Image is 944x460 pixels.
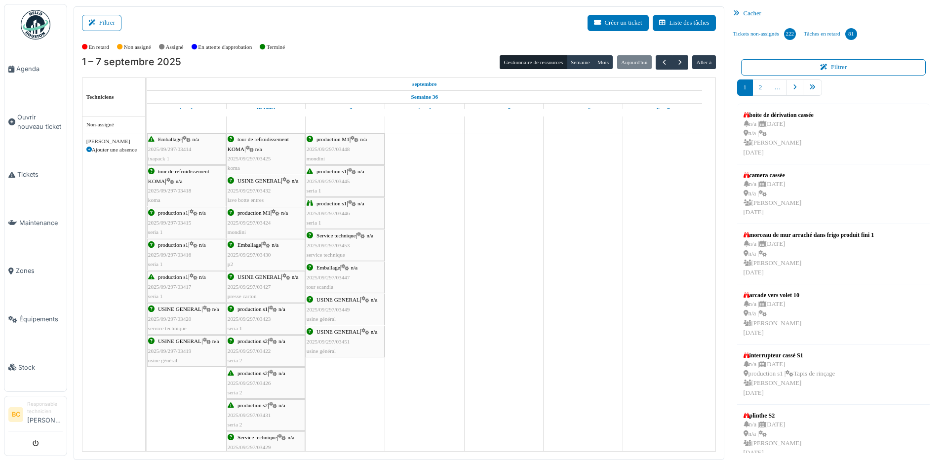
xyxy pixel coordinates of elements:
span: usine général [307,316,336,322]
span: n/a [357,168,364,174]
span: 2025/09/297/03416 [148,252,192,258]
div: 81 [845,28,857,40]
span: production s2 [237,338,268,344]
span: production s1 [158,210,188,216]
div: | [148,337,225,365]
span: seria 1 [148,229,163,235]
a: Maintenance [4,199,67,247]
div: n/a | [DATE] n/a | [PERSON_NAME] [DATE] [744,239,874,277]
a: Tickets [4,151,67,199]
a: arcade vers volet 10 n/a |[DATE] n/a | [PERSON_NAME][DATE] [741,288,804,340]
span: Service technique [316,232,356,238]
a: 6 septembre 2025 [573,104,593,116]
span: production s1 [158,242,188,248]
a: 5 septembre 2025 [494,104,513,116]
span: n/a [278,402,285,408]
span: n/a [199,242,206,248]
div: arcade vers volet 10 [744,291,802,300]
a: … [768,79,787,96]
div: | [307,231,384,260]
span: Emballage [237,242,261,248]
div: | [228,337,304,365]
div: | [307,199,384,228]
button: Précédent [656,55,672,70]
span: koma [228,165,240,171]
span: 2025/09/297/03418 [148,188,192,193]
span: USINE GENERAL [158,338,201,344]
button: Aller à [692,55,715,69]
span: n/a [292,274,299,280]
button: Aujourd'hui [617,55,652,69]
span: seria 1 [307,188,321,193]
span: n/a [199,210,206,216]
span: USINE GENERAL [237,178,281,184]
span: seria 1 [148,293,163,299]
span: 2025/09/297/03429 [228,444,271,450]
span: p2 [228,261,233,267]
span: 2025/09/297/03448 [307,146,350,152]
a: camera cassée n/a |[DATE] n/a | [PERSON_NAME][DATE] [741,168,804,220]
li: BC [8,407,23,422]
img: Badge_color-CXgf-gQk.svg [21,10,50,39]
a: BC Responsable technicien[PERSON_NAME] [8,400,63,431]
a: 1 [737,79,753,96]
a: Équipements [4,295,67,344]
button: Mois [593,55,613,69]
span: n/a [176,178,183,184]
a: interrupteur cassé S1 n/a |[DATE] production s1 |Tapis de rinçage [PERSON_NAME][DATE] [741,348,837,400]
div: 222 [784,28,796,40]
div: | [307,295,384,324]
span: Stock [18,363,63,372]
span: Zones [16,266,63,275]
span: 2025/09/297/03446 [307,210,350,216]
span: Service technique [237,434,277,440]
a: Ouvrir nouveau ticket [4,93,67,151]
span: service technique [148,325,187,331]
a: 2 septembre 2025 [254,104,278,116]
a: Tâches en retard [800,21,861,47]
span: 2025/09/297/03453 [307,242,350,248]
div: | [148,240,225,269]
span: Agenda [16,64,63,74]
a: 1 septembre 2025 [410,78,439,90]
div: | [307,135,384,163]
div: | [228,240,304,269]
div: n/a | [DATE] n/a | [PERSON_NAME] [DATE] [744,180,802,218]
span: n/a [371,329,378,335]
span: n/a [278,370,285,376]
span: presse carton [228,293,257,299]
span: 2025/09/297/03422 [228,348,271,354]
span: 2025/09/297/03447 [307,274,350,280]
label: En attente d'approbation [198,43,252,51]
span: production s2 [237,370,268,376]
button: Semaine [567,55,594,69]
span: 2025/09/297/03449 [307,307,350,312]
li: [PERSON_NAME] [27,400,63,429]
span: Ouvrir nouveau ticket [17,113,63,131]
span: USINE GENERAL [316,329,360,335]
div: | [148,135,225,163]
div: boite de dérivation cassée [744,111,814,119]
button: Gestionnaire de ressources [500,55,567,69]
div: | [307,167,384,195]
nav: pager [737,79,930,104]
span: 2025/09/297/03414 [148,146,192,152]
span: lave botte entres [228,197,264,203]
div: | [148,208,225,237]
span: n/a [281,210,288,216]
span: n/a [272,242,279,248]
span: Techniciens [86,94,114,100]
span: usine général [307,348,336,354]
button: Filtrer [82,15,121,31]
div: Non-assigné [86,120,141,129]
span: production s1 [316,200,347,206]
a: 1 septembre 2025 [177,104,196,116]
span: n/a [212,306,219,312]
a: 2 [752,79,768,96]
a: Stock [4,343,67,391]
span: service technique [307,252,345,258]
div: | [228,401,304,429]
span: n/a [360,136,367,142]
div: [PERSON_NAME] [86,137,141,146]
div: n/a | [DATE] n/a | [PERSON_NAME] [DATE] [744,119,814,157]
